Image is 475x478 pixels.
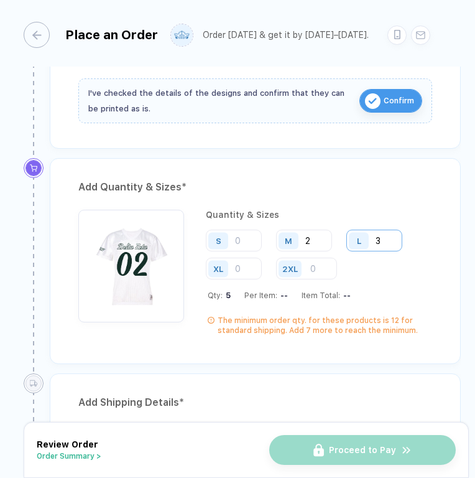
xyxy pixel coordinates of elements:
[359,89,422,113] button: iconConfirm
[78,177,432,197] div: Add Quantity & Sizes
[203,30,369,40] div: Order [DATE] & get it by [DATE]–[DATE].
[206,210,432,220] div: Quantity & Sizes
[357,236,361,245] div: L
[78,393,432,413] div: Add Shipping Details
[302,291,351,300] div: Item Total:
[216,236,221,245] div: S
[171,24,193,46] img: user profile
[282,264,298,273] div: 2XL
[88,85,353,116] div: I've checked the details of the designs and confirm that they can be printed as is.
[285,236,292,245] div: M
[244,291,288,300] div: Per Item:
[277,291,288,300] div: --
[208,291,231,300] div: Qty:
[37,452,101,461] button: Order Summary >
[65,27,158,42] div: Place an Order
[218,316,432,335] div: The minimum order qty. for these products is 12 for standard shipping. Add 7 more to reach the mi...
[37,439,98,449] span: Review Order
[365,93,380,109] img: icon
[384,91,414,111] span: Confirm
[340,291,351,300] div: --
[213,264,223,273] div: XL
[223,291,231,300] span: 5
[85,216,178,309] img: 1758263272476dugur_nt_front.png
